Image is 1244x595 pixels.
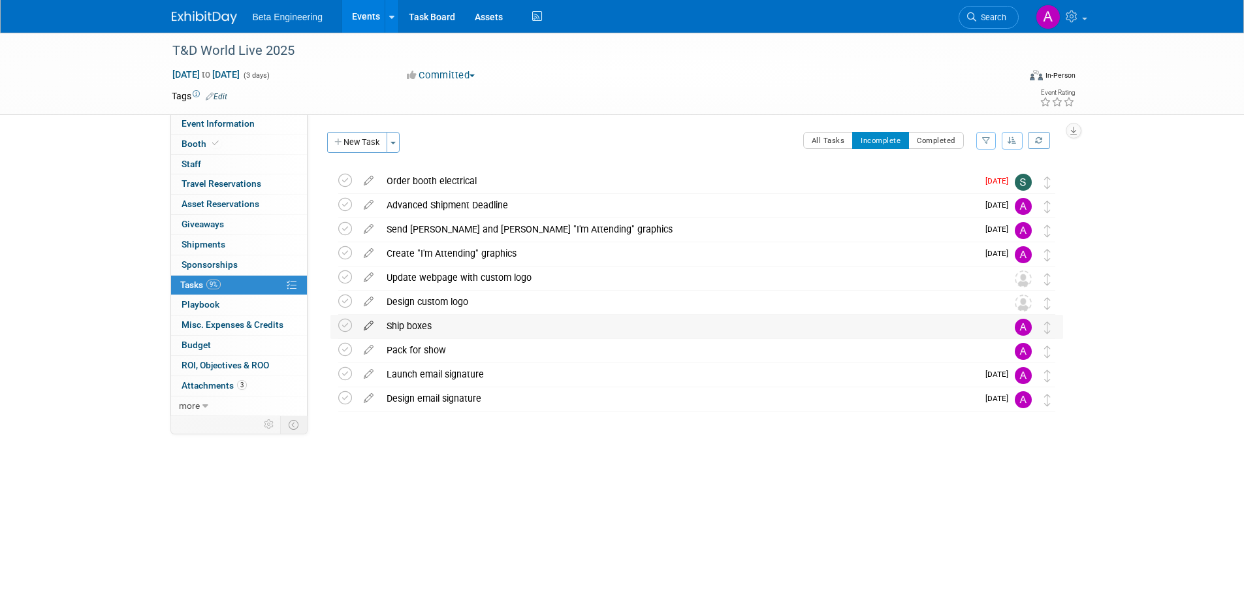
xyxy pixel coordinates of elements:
[942,68,1076,88] div: Event Format
[803,132,853,149] button: All Tasks
[357,393,380,404] a: edit
[852,132,909,149] button: Incomplete
[182,159,201,169] span: Staff
[171,114,307,134] a: Event Information
[206,92,227,101] a: Edit
[357,199,380,211] a: edit
[357,248,380,259] a: edit
[985,249,1015,258] span: [DATE]
[171,376,307,396] a: Attachments3
[1015,222,1032,239] img: Anne Mertens
[380,242,978,265] div: Create "I'm Attending" graphics
[985,225,1015,234] span: [DATE]
[171,315,307,335] a: Misc. Expenses & Credits
[212,140,219,147] i: Booth reservation complete
[182,299,219,310] span: Playbook
[182,319,283,330] span: Misc. Expenses & Credits
[206,280,221,289] span: 9%
[1015,367,1032,384] img: Anne Mertens
[171,276,307,295] a: Tasks9%
[380,363,978,385] div: Launch email signature
[402,69,480,82] button: Committed
[380,218,978,240] div: Send [PERSON_NAME] and [PERSON_NAME] "I'm Attending" graphics
[357,272,380,283] a: edit
[1044,273,1051,285] i: Move task
[1015,295,1032,312] img: Unassigned
[357,223,380,235] a: edit
[1044,321,1051,334] i: Move task
[985,394,1015,403] span: [DATE]
[182,178,261,189] span: Travel Reservations
[242,71,270,80] span: (3 days)
[357,175,380,187] a: edit
[380,194,978,216] div: Advanced Shipment Deadline
[357,320,380,332] a: edit
[182,239,225,249] span: Shipments
[959,6,1019,29] a: Search
[1044,394,1051,406] i: Move task
[357,344,380,356] a: edit
[1028,132,1050,149] a: Refresh
[171,235,307,255] a: Shipments
[1044,201,1051,213] i: Move task
[182,340,211,350] span: Budget
[1044,370,1051,382] i: Move task
[180,280,221,290] span: Tasks
[172,11,237,24] img: ExhibitDay
[182,380,247,391] span: Attachments
[182,199,259,209] span: Asset Reservations
[1030,70,1043,80] img: Format-Inperson.png
[171,396,307,416] a: more
[985,370,1015,379] span: [DATE]
[1015,391,1032,408] img: Anne Mertens
[253,12,323,22] span: Beta Engineering
[1044,176,1051,189] i: Move task
[258,416,281,433] td: Personalize Event Tab Strip
[1015,246,1032,263] img: Anne Mertens
[1015,270,1032,287] img: Unassigned
[327,132,387,153] button: New Task
[182,259,238,270] span: Sponsorships
[1044,249,1051,261] i: Move task
[182,118,255,129] span: Event Information
[171,195,307,214] a: Asset Reservations
[168,39,999,63] div: T&D World Live 2025
[1015,319,1032,336] img: Anne Mertens
[1036,5,1061,29] img: Anne Mertens
[380,339,989,361] div: Pack for show
[171,215,307,234] a: Giveaways
[1044,297,1051,310] i: Move task
[237,380,247,390] span: 3
[1045,71,1076,80] div: In-Person
[1040,89,1075,96] div: Event Rating
[182,219,224,229] span: Giveaways
[171,295,307,315] a: Playbook
[380,291,989,313] div: Design custom logo
[908,132,964,149] button: Completed
[985,176,1015,185] span: [DATE]
[1015,198,1032,215] img: Anne Mertens
[357,368,380,380] a: edit
[172,89,227,103] td: Tags
[182,138,221,149] span: Booth
[171,174,307,194] a: Travel Reservations
[380,315,989,337] div: Ship boxes
[1044,346,1051,358] i: Move task
[1015,343,1032,360] img: Anne Mertens
[380,266,989,289] div: Update webpage with custom logo
[171,135,307,154] a: Booth
[182,360,269,370] span: ROI, Objectives & ROO
[171,255,307,275] a: Sponsorships
[380,170,978,192] div: Order booth electrical
[200,69,212,80] span: to
[1015,174,1032,191] img: Sara Dorsey
[171,356,307,376] a: ROI, Objectives & ROO
[179,400,200,411] span: more
[985,201,1015,210] span: [DATE]
[380,387,978,410] div: Design email signature
[357,296,380,308] a: edit
[172,69,240,80] span: [DATE] [DATE]
[171,336,307,355] a: Budget
[280,416,307,433] td: Toggle Event Tabs
[171,155,307,174] a: Staff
